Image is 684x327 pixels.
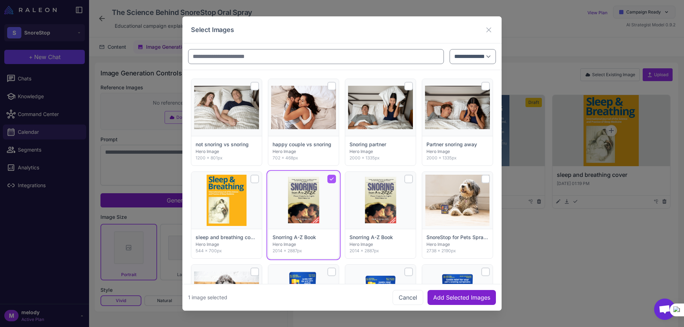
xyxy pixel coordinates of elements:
[426,141,488,148] p: Partner snoring away
[349,248,411,254] p: 2014 × 2887px
[273,148,335,155] p: Hero Image
[196,155,258,161] p: 1200 × 801px
[426,148,488,155] p: Hero Image
[349,155,411,161] p: 2000 × 1335px
[276,268,331,319] img: SnoreStop for Pets spray side angle
[425,86,490,129] img: Partner snoring away
[207,175,247,226] img: sleep and breathing cover
[348,86,413,129] img: Snoring partner
[194,86,259,129] img: not snoring vs snoring
[196,248,258,254] p: 544 × 700px
[349,241,411,248] p: Hero Image
[273,241,335,248] p: Hero Image
[427,290,496,305] button: Add Selected Images
[425,175,489,226] img: SnoreStop for Pets Spray lifestyle
[196,241,258,248] p: Hero Image
[196,148,258,155] p: Hero Image
[426,155,488,161] p: 2000 × 1335px
[353,268,408,319] img: SnoreStop for Pets spray front
[188,294,227,301] div: 1 image selected
[363,175,398,226] img: Snorring A-Z Book
[196,141,258,148] p: not snoring vs snoring
[426,233,488,241] p: SnoreStop for Pets Spray lifestyle
[286,175,321,226] img: Snorring A-Z Book
[654,299,675,320] a: Open chat
[349,233,411,241] p: Snorring A-Z Book
[273,248,335,254] p: 2014 × 2887px
[426,248,488,254] p: 2738 × 2190px
[273,141,335,148] p: happy couple vs snoring
[393,290,423,305] button: Cancel
[349,141,411,148] p: Snoring partner
[273,233,335,241] p: Snorring A-Z Book
[425,268,489,319] img: SnoreStop for Pets Tablets front
[273,155,335,161] p: 702 × 468px
[196,233,258,241] p: sleep and breathing cover
[194,271,259,315] img: SnoreStop for Pets tablets lifestyle
[426,241,488,248] p: Hero Image
[271,86,336,129] img: happy couple vs snoring
[349,148,411,155] p: Hero Image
